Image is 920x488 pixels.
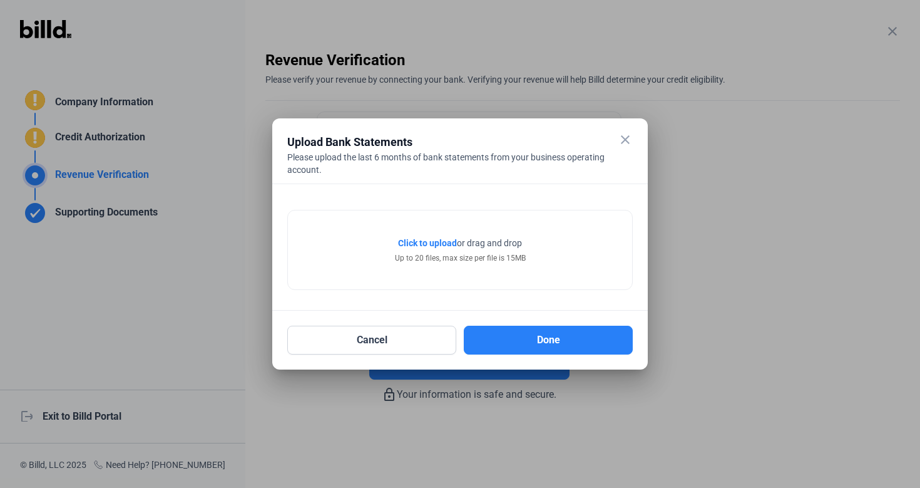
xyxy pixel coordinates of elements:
div: Please upload the last 6 months of bank statements from your business operating account. [287,151,633,176]
div: Upload Bank Statements [287,133,601,151]
div: Up to 20 files, max size per file is 15MB [395,252,526,264]
span: Click to upload [398,238,457,248]
span: or drag and drop [457,237,522,249]
button: Done [464,326,633,355]
button: Cancel [287,326,456,355]
mat-icon: close [618,132,633,147]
